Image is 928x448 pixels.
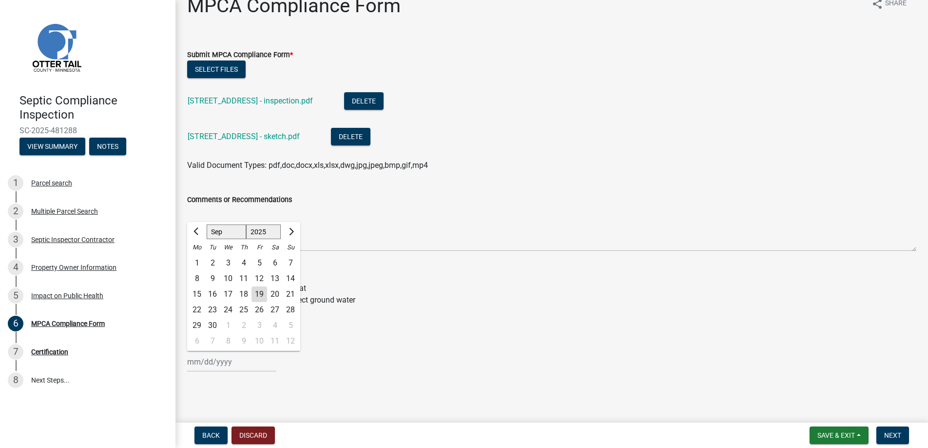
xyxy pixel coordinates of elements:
div: Tu [205,240,220,255]
div: 3 [251,318,267,333]
div: Sunday, October 5, 2025 [283,318,298,333]
button: Select files [187,61,246,78]
div: 11 [267,333,283,349]
div: 6 [267,255,283,271]
div: 8 [220,333,236,349]
div: Tuesday, September 30, 2025 [205,318,220,333]
div: 15 [189,286,205,302]
div: Sunday, September 21, 2025 [283,286,298,302]
div: 8 [8,372,23,388]
wm-modal-confirm: Summary [19,143,85,151]
div: Monday, September 29, 2025 [189,318,205,333]
div: Saturday, October 4, 2025 [267,318,283,333]
button: Next [876,427,909,444]
button: View Summary [19,138,85,155]
div: Property Owner Information [31,264,116,271]
div: 2 [8,204,23,219]
div: 5 [283,318,298,333]
div: 10 [251,333,267,349]
div: 4 [267,318,283,333]
div: Multiple Parcel Search [31,208,98,215]
div: 12 [251,271,267,286]
div: 4 [236,255,251,271]
div: 9 [205,271,220,286]
button: Previous month [191,224,203,240]
div: 24 [220,302,236,318]
div: Certification [31,348,68,355]
div: Friday, September 26, 2025 [251,302,267,318]
div: 3 [8,232,23,247]
div: 7 [283,255,298,271]
div: Monday, September 1, 2025 [189,255,205,271]
div: 4 [8,260,23,275]
div: 5 [8,288,23,304]
wm-modal-confirm: Notes [89,143,126,151]
button: Notes [89,138,126,155]
div: Friday, October 10, 2025 [251,333,267,349]
div: Monday, September 8, 2025 [189,271,205,286]
div: Sunday, September 7, 2025 [283,255,298,271]
button: Save & Exit [810,427,869,444]
div: Wednesday, September 17, 2025 [220,286,236,302]
div: Impact on Public Health [31,292,103,299]
input: mm/dd/yyyy [187,352,276,372]
div: Wednesday, September 24, 2025 [220,302,236,318]
div: Wednesday, September 3, 2025 [220,255,236,271]
h4: Septic Compliance Inspection [19,94,168,122]
div: 23 [205,302,220,318]
button: Discard [232,427,275,444]
div: Monday, September 22, 2025 [189,302,205,318]
a: [STREET_ADDRESS] - inspection.pdf [188,96,313,105]
div: Thursday, September 25, 2025 [236,302,251,318]
div: 12 [283,333,298,349]
div: 18 [236,286,251,302]
div: Thursday, September 11, 2025 [236,271,251,286]
div: Saturday, September 6, 2025 [267,255,283,271]
div: Tuesday, September 2, 2025 [205,255,220,271]
div: Friday, September 12, 2025 [251,271,267,286]
select: Select month [207,224,246,239]
div: Su [283,240,298,255]
div: 29 [189,318,205,333]
label: Submit MPCA Compliance Form [187,52,293,59]
img: Otter Tail County, Minnesota [19,10,93,83]
div: 11 [236,271,251,286]
div: 5 [251,255,267,271]
div: 2 [205,255,220,271]
div: Thursday, September 18, 2025 [236,286,251,302]
div: Monday, October 6, 2025 [189,333,205,349]
div: Sa [267,240,283,255]
span: Valid Document Types: pdf,doc,docx,xls,xlsx,dwg,jpg,jpeg,bmp,gif,mp4 [187,161,428,170]
button: Delete [344,92,384,110]
div: Sunday, September 14, 2025 [283,271,298,286]
div: Tuesday, October 7, 2025 [205,333,220,349]
div: Wednesday, September 10, 2025 [220,271,236,286]
div: 1 [220,318,236,333]
div: 7 [205,333,220,349]
div: 17 [220,286,236,302]
div: Fr [251,240,267,255]
button: Delete [331,128,370,145]
div: Thursday, October 2, 2025 [236,318,251,333]
div: Friday, October 3, 2025 [251,318,267,333]
div: 21 [283,286,298,302]
div: 27 [267,302,283,318]
div: Tuesday, September 9, 2025 [205,271,220,286]
div: 16 [205,286,220,302]
div: 8 [189,271,205,286]
div: 2 [236,318,251,333]
span: Next [884,431,901,439]
div: 13 [267,271,283,286]
div: 22 [189,302,205,318]
div: Sunday, September 28, 2025 [283,302,298,318]
div: Sunday, October 12, 2025 [283,333,298,349]
div: 6 [189,333,205,349]
a: [STREET_ADDRESS] - sketch.pdf [188,132,300,141]
div: 10 [220,271,236,286]
div: Tuesday, September 23, 2025 [205,302,220,318]
div: Saturday, September 13, 2025 [267,271,283,286]
div: 26 [251,302,267,318]
div: 1 [8,175,23,191]
span: Back [202,431,220,439]
div: Parcel search [31,180,72,186]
